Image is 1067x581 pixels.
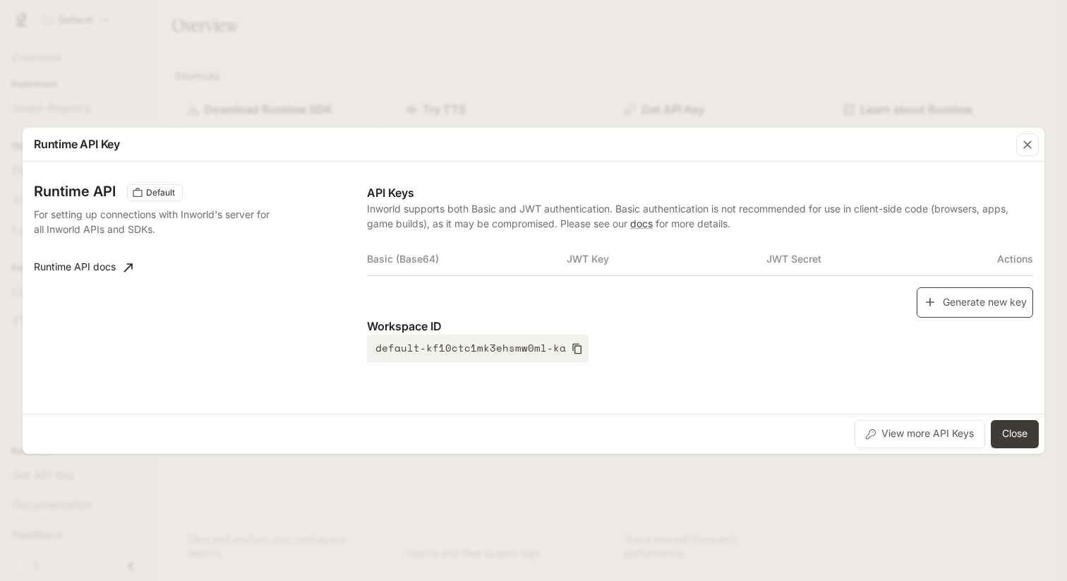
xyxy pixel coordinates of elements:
[991,420,1039,448] button: Close
[140,186,181,199] span: Default
[917,287,1033,318] button: Generate new key
[630,217,653,229] a: docs
[34,207,275,236] p: For setting up connections with Inworld's server for all Inworld APIs and SDKs.
[127,184,183,201] div: These keys will apply to your current workspace only
[367,335,589,363] button: default-kf10ctc1mk3ehsmw0ml-ka
[367,184,1033,201] p: API Keys
[855,420,985,448] button: View more API Keys
[28,253,138,282] a: Runtime API docs
[766,242,966,276] th: JWT Secret
[367,318,1033,335] p: Workspace ID
[34,136,120,152] p: Runtime API Key
[367,242,567,276] th: Basic (Base64)
[34,184,116,198] h3: Runtime API
[567,242,766,276] th: JWT Key
[367,201,1033,231] p: Inworld supports both Basic and JWT authentication. Basic authentication is not recommended for u...
[967,242,1033,276] th: Actions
